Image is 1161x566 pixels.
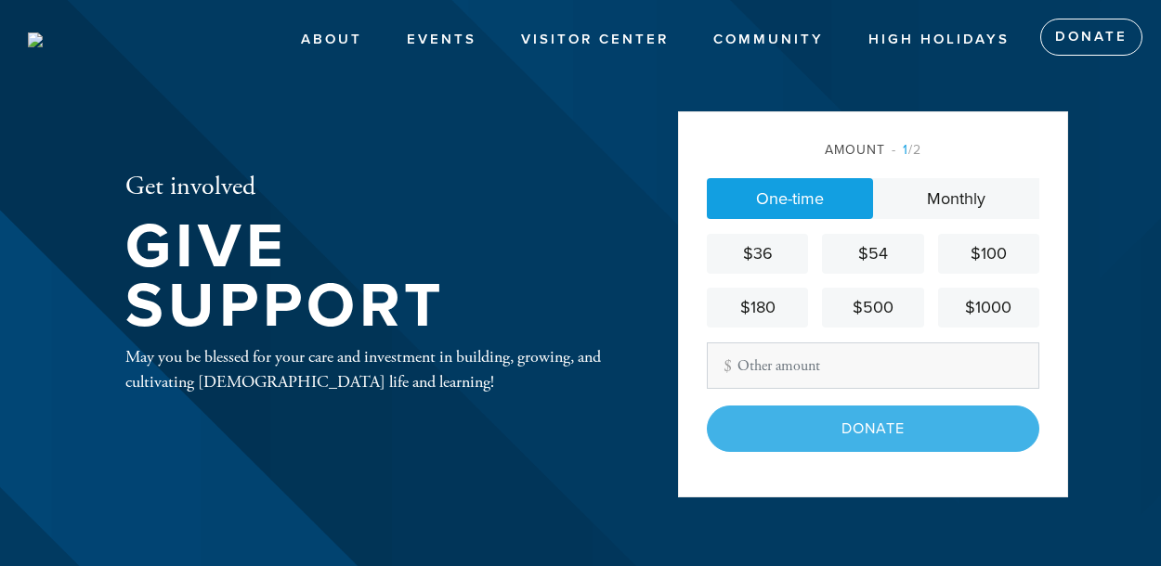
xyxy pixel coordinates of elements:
[707,178,873,219] a: One-time
[946,295,1032,320] div: $1000
[707,342,1039,389] input: Other amount
[707,140,1039,160] div: Amount
[938,288,1039,328] a: $1000
[287,22,376,58] a: About
[707,234,808,274] a: $36
[938,234,1039,274] a: $100
[707,288,808,328] a: $180
[892,142,921,158] span: /2
[393,22,490,58] a: Events
[822,234,923,274] a: $54
[822,288,923,328] a: $500
[903,142,908,158] span: 1
[854,22,1024,58] a: High Holidays
[125,344,618,394] div: May you be blessed for your care and investment in building, growing, and cultivating [DEMOGRAPHI...
[125,172,618,203] h2: Get involved
[699,22,838,58] a: Community
[873,178,1039,219] a: Monthly
[829,241,916,266] div: $54
[714,295,801,320] div: $180
[125,217,618,337] h1: Give Support
[507,22,683,58] a: Visitor Center
[946,241,1032,266] div: $100
[1040,19,1142,56] a: Donate
[829,295,916,320] div: $500
[714,241,801,266] div: $36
